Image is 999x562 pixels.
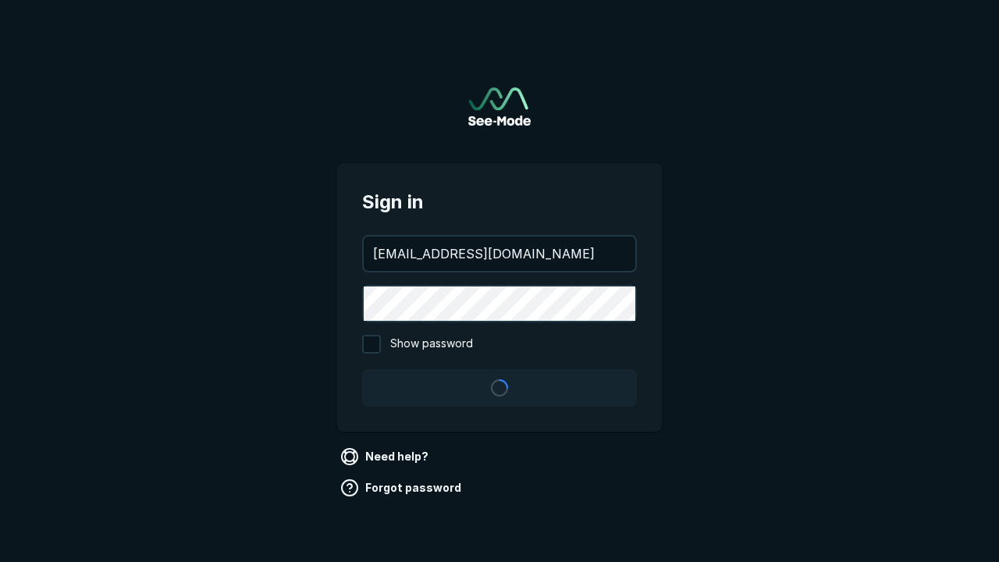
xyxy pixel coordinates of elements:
a: Go to sign in [468,87,531,126]
span: Sign in [362,188,637,216]
a: Need help? [337,444,435,469]
img: See-Mode Logo [468,87,531,126]
a: Forgot password [337,475,468,500]
span: Show password [390,335,473,354]
input: your@email.com [364,237,635,271]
